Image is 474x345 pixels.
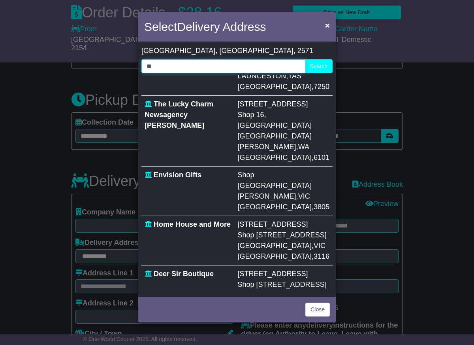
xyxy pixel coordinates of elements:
span: 7250 [314,83,329,91]
span: [PERSON_NAME] [238,291,296,299]
button: Close [321,17,334,33]
span: 3805 [314,203,329,211]
td: , , [235,265,333,315]
h4: Select [144,18,266,36]
span: [GEOGRAPHIC_DATA] [238,252,312,260]
span: Delivery [177,20,220,33]
span: QLD [298,291,313,299]
span: , 2571 [293,47,313,55]
span: [PERSON_NAME] [238,192,296,200]
span: LAUNCESTON [238,72,286,80]
span: Shop [GEOGRAPHIC_DATA] [238,171,312,190]
button: Search [305,59,333,73]
span: VIC [314,242,325,250]
span: [STREET_ADDRESS] [238,270,308,278]
span: WA [298,143,309,151]
span: [GEOGRAPHIC_DATA] [141,47,215,55]
span: 3116 [314,252,329,260]
span: Envision Gifts [154,171,201,179]
span: VIC [298,192,310,200]
span: Address [222,20,266,33]
span: 6101 [314,154,329,161]
span: [STREET_ADDRESS] [238,220,308,228]
span: Deer Sir Boutique [154,270,214,278]
span: [GEOGRAPHIC_DATA] [238,242,312,250]
span: [GEOGRAPHIC_DATA][PERSON_NAME] [238,132,312,151]
span: , [GEOGRAPHIC_DATA] [215,47,293,55]
button: Close [305,303,330,317]
span: Shop [STREET_ADDRESS] [238,231,327,239]
span: [GEOGRAPHIC_DATA] [238,83,312,91]
span: × [325,21,330,30]
span: [GEOGRAPHIC_DATA] [238,203,312,211]
span: [GEOGRAPHIC_DATA] [238,154,312,161]
span: [STREET_ADDRESS] [238,100,308,108]
span: Home House and More [154,220,231,228]
span: Shop 16, [GEOGRAPHIC_DATA] [238,111,312,129]
td: , , [235,216,333,265]
span: Shop [STREET_ADDRESS] [238,281,327,288]
span: TAS [288,72,301,80]
td: , , [235,166,333,216]
td: , , [235,95,333,166]
span: The Lucky Charm Newsagency [PERSON_NAME] [145,100,213,129]
td: , , [235,57,333,95]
